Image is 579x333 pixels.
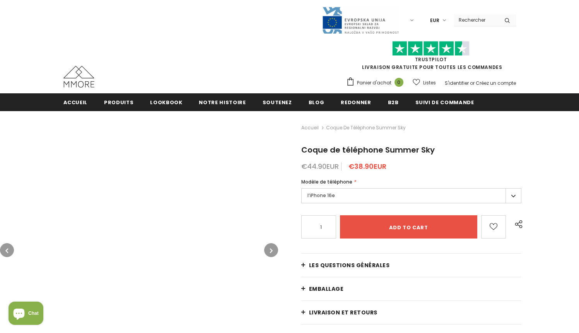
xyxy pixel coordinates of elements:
span: EMBALLAGE [309,285,344,293]
a: Javni Razpis [322,17,399,23]
img: Faites confiance aux étoiles pilotes [392,41,470,56]
a: Blog [309,93,325,111]
input: Search Site [454,14,499,26]
a: Accueil [301,123,319,132]
span: Accueil [63,99,88,106]
a: S'identifier [445,80,469,86]
a: soutenez [263,93,292,111]
span: or [470,80,475,86]
a: Accueil [63,93,88,111]
a: Listes [413,76,436,89]
span: Produits [104,99,133,106]
a: Notre histoire [199,93,246,111]
span: 0 [395,78,403,87]
a: Lookbook [150,93,182,111]
img: Javni Razpis [322,6,399,34]
span: EUR [430,17,439,24]
span: soutenez [263,99,292,106]
span: Panier d'achat [357,79,391,87]
span: Livraison et retours [309,309,377,316]
inbox-online-store-chat: Shopify online store chat [6,302,46,327]
span: Lookbook [150,99,182,106]
span: Redonner [341,99,371,106]
a: EMBALLAGE [301,277,522,300]
span: Notre histoire [199,99,246,106]
span: Modèle de téléphone [301,179,352,185]
span: Les questions générales [309,261,390,269]
span: B2B [388,99,399,106]
a: Suivi de commande [415,93,474,111]
a: B2B [388,93,399,111]
a: Panier d'achat 0 [346,77,407,89]
span: €44.90EUR [301,161,339,171]
a: Créez un compte [476,80,516,86]
span: €38.90EUR [348,161,386,171]
a: Produits [104,93,133,111]
span: Listes [423,79,436,87]
input: Add to cart [340,215,477,239]
label: l’iPhone 16e [301,188,522,203]
span: Blog [309,99,325,106]
a: TrustPilot [415,56,447,63]
a: Les questions générales [301,254,522,277]
a: Livraison et retours [301,301,522,324]
span: Suivi de commande [415,99,474,106]
span: Coque de téléphone Summer Sky [326,123,406,132]
span: LIVRAISON GRATUITE POUR TOUTES LES COMMANDES [346,45,516,70]
img: Cas MMORE [63,66,94,88]
span: Coque de téléphone Summer Sky [301,144,435,155]
a: Redonner [341,93,371,111]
